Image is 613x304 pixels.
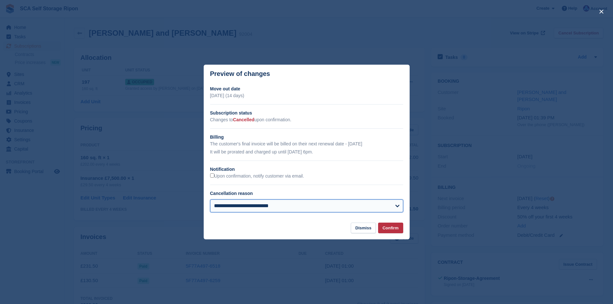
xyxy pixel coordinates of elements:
[210,191,253,196] label: Cancellation reason
[233,117,254,122] span: Cancelled
[351,223,376,233] button: Dismiss
[210,149,403,155] p: It will be prorated and charged up until [DATE] 6pm.
[210,116,403,123] p: Changes to upon confirmation.
[210,110,403,116] h2: Subscription status
[210,70,270,78] p: Preview of changes
[210,134,403,141] h2: Billing
[210,173,214,178] input: Upon confirmation, notify customer via email.
[210,166,403,173] h2: Notification
[210,86,403,92] h2: Move out date
[378,223,403,233] button: Confirm
[210,173,304,179] label: Upon confirmation, notify customer via email.
[210,141,403,147] p: The customer's final invoice will be billed on their next renewal date - [DATE]
[210,92,403,99] p: [DATE] (14 days)
[596,6,607,17] button: close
